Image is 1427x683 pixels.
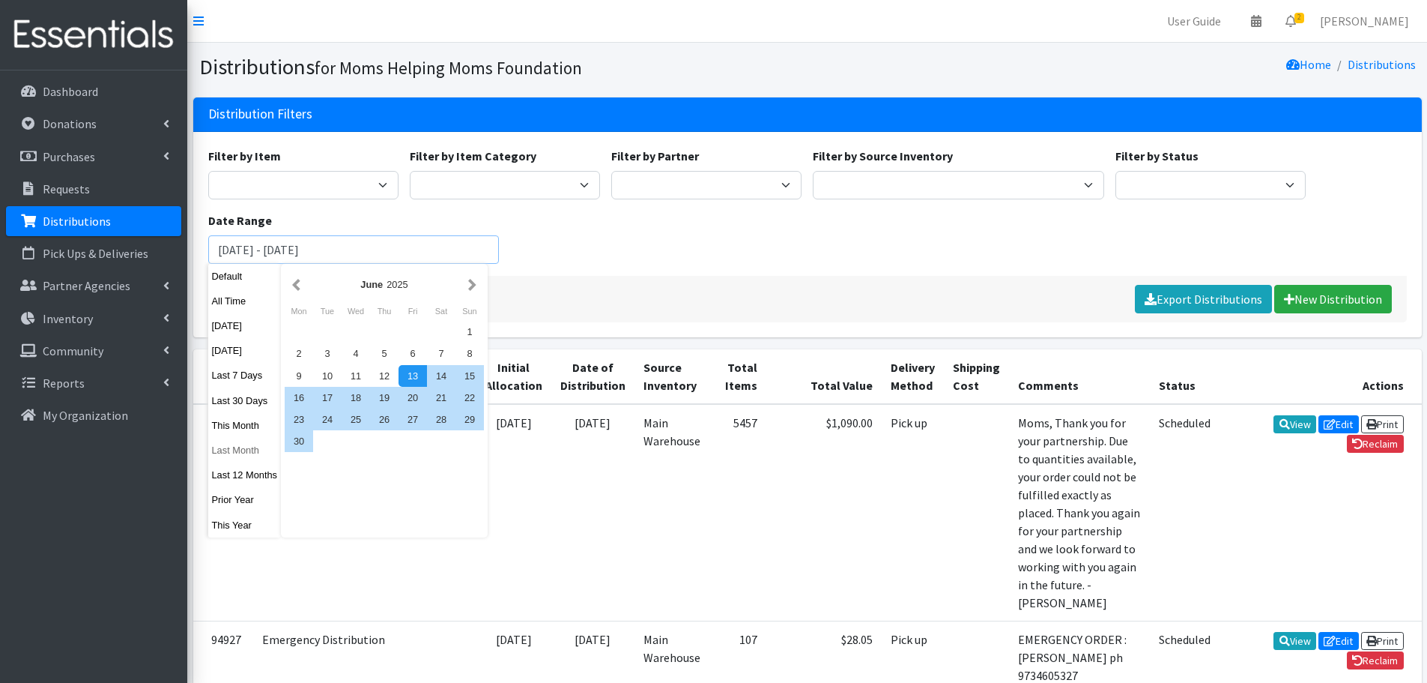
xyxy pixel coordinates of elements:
[43,343,103,358] p: Community
[43,311,93,326] p: Inventory
[208,390,282,412] button: Last 30 Days
[208,106,312,122] h3: Distribution Filters
[427,409,455,430] div: 28
[193,404,253,622] td: 94860
[208,364,282,386] button: Last 7 Days
[6,174,181,204] a: Requests
[944,349,1009,404] th: Shipping Cost
[399,343,427,364] div: 6
[342,343,370,364] div: 4
[6,206,181,236] a: Distributions
[1273,415,1316,433] a: View
[551,404,634,622] td: [DATE]
[370,409,399,430] div: 26
[43,214,111,229] p: Distributions
[208,340,282,361] button: [DATE]
[427,343,455,364] div: 7
[6,10,181,60] img: HumanEssentials
[399,365,427,387] div: 13
[882,349,944,404] th: Delivery Method
[1347,652,1404,670] a: Reclaim
[43,181,90,196] p: Requests
[813,147,953,165] label: Filter by Source Inventory
[313,343,342,364] div: 3
[285,409,313,430] div: 23
[882,404,944,622] td: Pick up
[6,271,181,301] a: Partner Agencies
[427,365,455,387] div: 14
[709,349,766,404] th: Total Items
[208,415,282,436] button: This Month
[476,404,551,622] td: [DATE]
[370,301,399,321] div: Thursday
[208,514,282,536] button: This Year
[342,409,370,430] div: 25
[313,387,342,409] div: 17
[342,301,370,321] div: Wednesday
[370,343,399,364] div: 5
[208,439,282,461] button: Last Month
[193,349,253,404] th: ID
[455,301,484,321] div: Sunday
[285,343,313,364] div: 2
[6,368,181,398] a: Reports
[285,387,313,409] div: 16
[709,404,766,622] td: 5457
[1274,285,1392,313] a: New Distribution
[208,464,282,486] button: Last 12 Months
[1155,6,1233,36] a: User Guide
[611,147,699,165] label: Filter by Partner
[476,349,551,404] th: Initial Allocation
[399,387,427,409] div: 20
[455,365,484,387] div: 15
[208,315,282,337] button: [DATE]
[43,408,128,423] p: My Organization
[6,400,181,430] a: My Organization
[315,57,582,79] small: for Moms Helping Moms Foundation
[208,235,500,264] input: January 1, 2011 - December 31, 2011
[634,349,709,404] th: Source Inventory
[455,409,484,430] div: 29
[1009,349,1150,404] th: Comments
[6,76,181,106] a: Dashboard
[313,409,342,430] div: 24
[342,365,370,387] div: 11
[399,409,427,430] div: 27
[313,301,342,321] div: Tuesday
[410,147,536,165] label: Filter by Item Category
[43,116,97,131] p: Donations
[427,387,455,409] div: 21
[387,279,408,290] span: 2025
[370,387,399,409] div: 19
[427,301,455,321] div: Saturday
[342,387,370,409] div: 18
[634,404,709,622] td: Main Warehouse
[208,489,282,511] button: Prior Year
[370,365,399,387] div: 12
[1318,415,1359,433] a: Edit
[43,246,148,261] p: Pick Ups & Deliveries
[1348,57,1416,72] a: Distributions
[43,376,85,391] p: Reports
[1308,6,1421,36] a: [PERSON_NAME]
[208,265,282,287] button: Default
[6,109,181,139] a: Donations
[766,349,882,404] th: Total Value
[1318,632,1359,650] a: Edit
[43,149,95,164] p: Purchases
[6,238,181,268] a: Pick Ups & Deliveries
[551,349,634,404] th: Date of Distribution
[208,211,272,229] label: Date Range
[1294,13,1304,23] span: 2
[1273,6,1308,36] a: 2
[1150,349,1220,404] th: Status
[199,54,802,80] h1: Distributions
[1361,415,1404,433] a: Print
[455,387,484,409] div: 22
[43,278,130,293] p: Partner Agencies
[1286,57,1331,72] a: Home
[313,365,342,387] div: 10
[455,343,484,364] div: 8
[285,365,313,387] div: 9
[208,290,282,312] button: All Time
